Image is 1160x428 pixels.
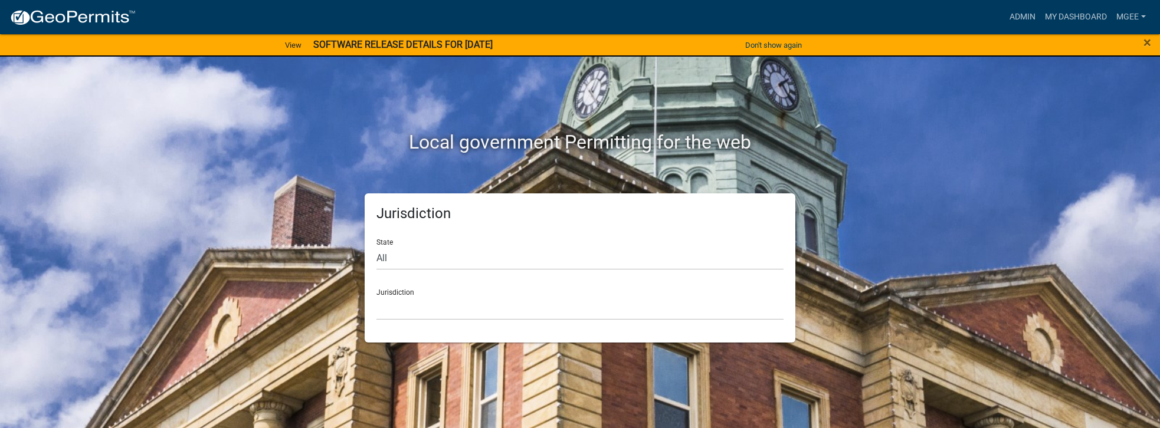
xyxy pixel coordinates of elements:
button: Don't show again [740,35,807,55]
button: Close [1143,35,1151,50]
a: View [280,35,306,55]
a: My Dashboard [1040,6,1112,28]
h2: Local government Permitting for the web [253,131,907,153]
span: × [1143,34,1151,51]
strong: SOFTWARE RELEASE DETAILS FOR [DATE] [313,39,493,50]
h5: Jurisdiction [376,205,784,222]
a: Admin [1005,6,1040,28]
a: mgee [1112,6,1151,28]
